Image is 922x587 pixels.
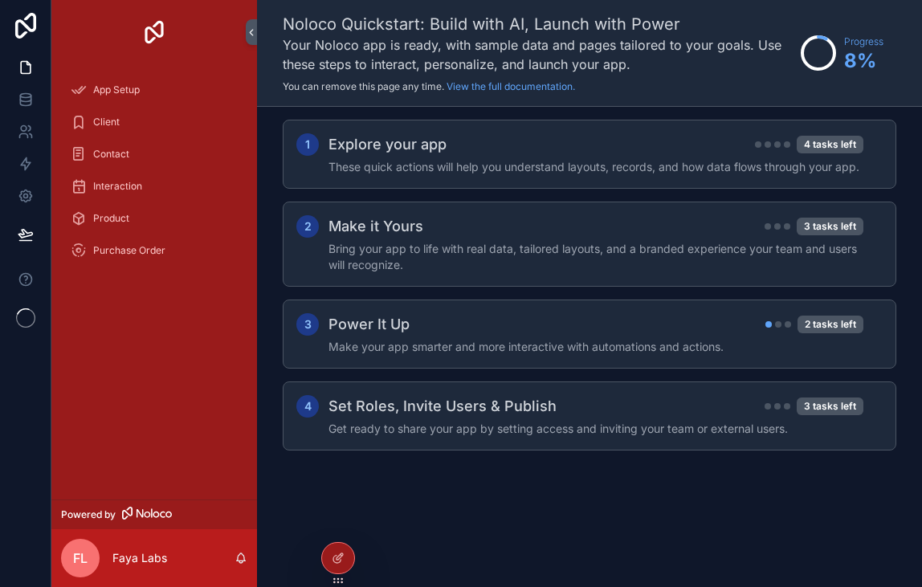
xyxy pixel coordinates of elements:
[61,508,116,521] span: Powered by
[283,35,793,74] h3: Your Noloco app is ready, with sample data and pages tailored to your goals. Use these steps to i...
[51,499,257,529] a: Powered by
[61,140,247,169] a: Contact
[61,204,247,233] a: Product
[61,172,247,201] a: Interaction
[844,48,883,74] span: 8 %
[73,548,88,568] span: FL
[93,84,140,96] span: App Setup
[283,13,793,35] h1: Noloco Quickstart: Build with AI, Launch with Power
[61,75,247,104] a: App Setup
[283,80,444,92] span: You can remove this page any time.
[93,180,142,193] span: Interaction
[447,80,575,92] a: View the full documentation.
[93,148,129,161] span: Contact
[61,236,247,265] a: Purchase Order
[93,244,165,257] span: Purchase Order
[61,108,247,137] a: Client
[51,64,257,286] div: scrollable content
[93,116,120,128] span: Client
[844,35,883,48] span: Progress
[141,19,167,45] img: App logo
[112,550,167,566] p: Faya Labs
[93,212,129,225] span: Product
